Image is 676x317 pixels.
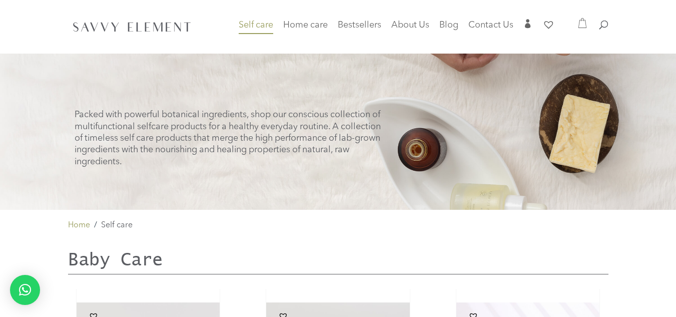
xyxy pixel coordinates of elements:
a: Contact Us [468,22,513,36]
a: Home care [283,22,328,42]
span: About Us [391,21,429,30]
a: Blog [439,22,458,36]
span: Blog [439,21,458,30]
img: SavvyElement [70,19,194,35]
span: Home care [283,21,328,30]
span: Bestsellers [338,21,381,30]
span:  [523,19,532,28]
p: Packed with powerful botanical ingredients, shop our conscious collection of multifunctional self... [75,109,383,168]
a:  [523,19,532,36]
a: Home [68,219,90,232]
a: About Us [391,22,429,36]
h2: Baby Care [68,249,608,274]
a: Self care [239,22,273,42]
a: Bestsellers [338,22,381,36]
span: Self care [101,221,133,229]
span: / [94,219,97,232]
span: Self care [239,21,273,30]
span: Contact Us [468,21,513,30]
